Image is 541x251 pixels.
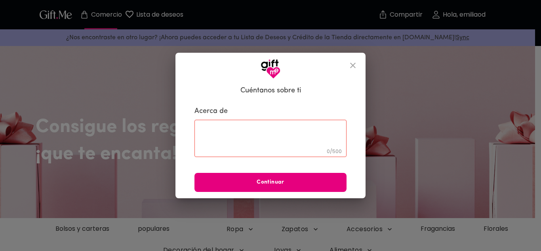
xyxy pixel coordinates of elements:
font: Continuar [257,179,284,185]
img: Logotipo de GiftMe [261,59,280,79]
button: cerca [343,56,362,75]
button: Continuar [194,173,347,192]
font: 0 [327,148,330,155]
font: 500 [332,148,342,155]
font: Acerca de [194,108,228,115]
font: Cuéntanos sobre ti [240,87,301,94]
font: / [330,148,332,155]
